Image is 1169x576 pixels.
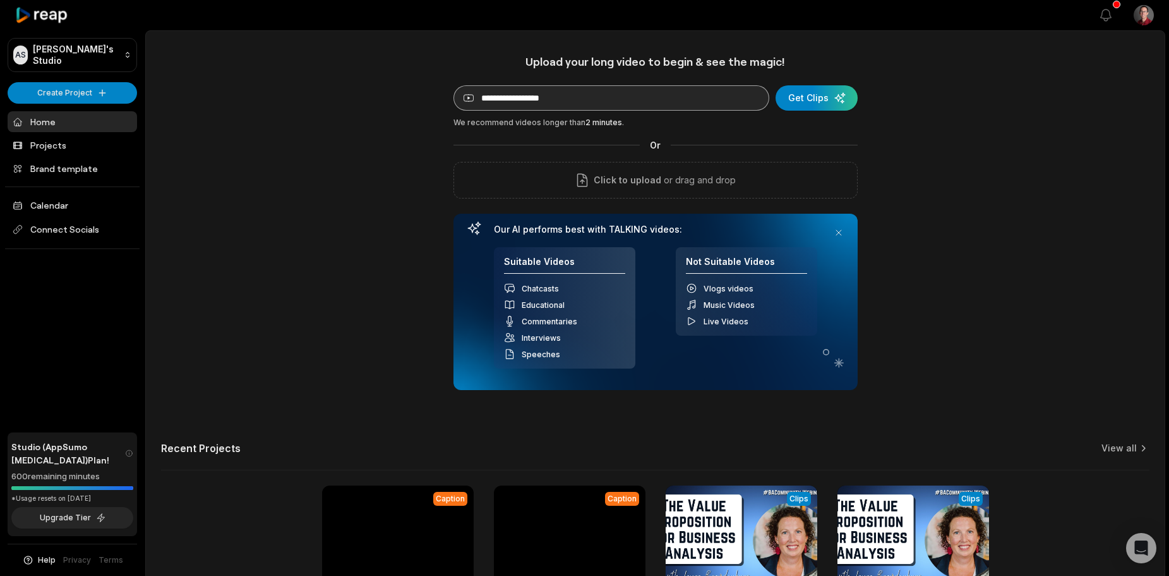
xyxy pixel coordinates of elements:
[522,284,559,293] span: Chatcasts
[704,300,755,310] span: Music Videos
[11,494,133,503] div: *Usage resets on [DATE]
[1126,533,1156,563] div: Open Intercom Messenger
[8,218,137,241] span: Connect Socials
[11,440,125,467] span: Studio (AppSumo [MEDICAL_DATA]) Plan!
[661,173,736,188] p: or drag and drop
[63,555,91,566] a: Privacy
[33,44,119,66] p: [PERSON_NAME]'s Studio
[13,46,28,64] div: AS
[522,350,560,359] span: Speeches
[494,224,817,235] h3: Our AI performs best with TALKING videos:
[161,442,241,455] h2: Recent Projects
[453,117,858,128] div: We recommend videos longer than .
[686,256,807,274] h4: Not Suitable Videos
[704,317,748,326] span: Live Videos
[522,317,577,326] span: Commentaries
[594,173,661,188] span: Click to upload
[453,54,858,69] h1: Upload your long video to begin & see the magic!
[704,284,753,293] span: Vlogs videos
[1101,442,1137,455] a: View all
[522,333,561,343] span: Interviews
[22,555,56,566] button: Help
[504,256,625,274] h4: Suitable Videos
[38,555,56,566] span: Help
[8,111,137,132] a: Home
[585,118,622,127] span: 2 minutes
[11,470,133,483] div: 600 remaining minutes
[640,138,671,152] span: Or
[776,85,858,111] button: Get Clips
[8,82,137,104] button: Create Project
[8,158,137,179] a: Brand template
[11,507,133,529] button: Upgrade Tier
[8,135,137,156] a: Projects
[522,300,565,310] span: Educational
[99,555,123,566] a: Terms
[8,195,137,216] a: Calendar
